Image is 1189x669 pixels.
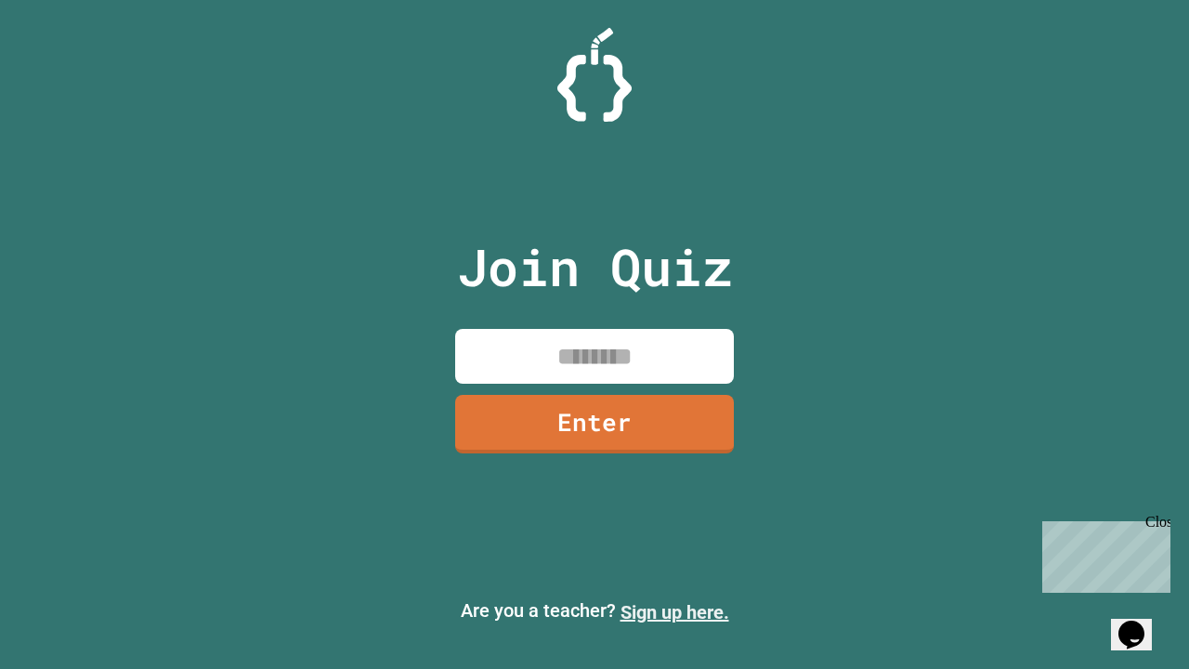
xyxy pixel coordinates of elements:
iframe: chat widget [1035,514,1170,593]
div: Chat with us now!Close [7,7,128,118]
a: Sign up here. [621,601,729,623]
iframe: chat widget [1111,595,1170,650]
p: Join Quiz [457,229,733,306]
p: Are you a teacher? [15,597,1174,626]
a: Enter [455,395,734,453]
img: Logo.svg [557,28,632,122]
